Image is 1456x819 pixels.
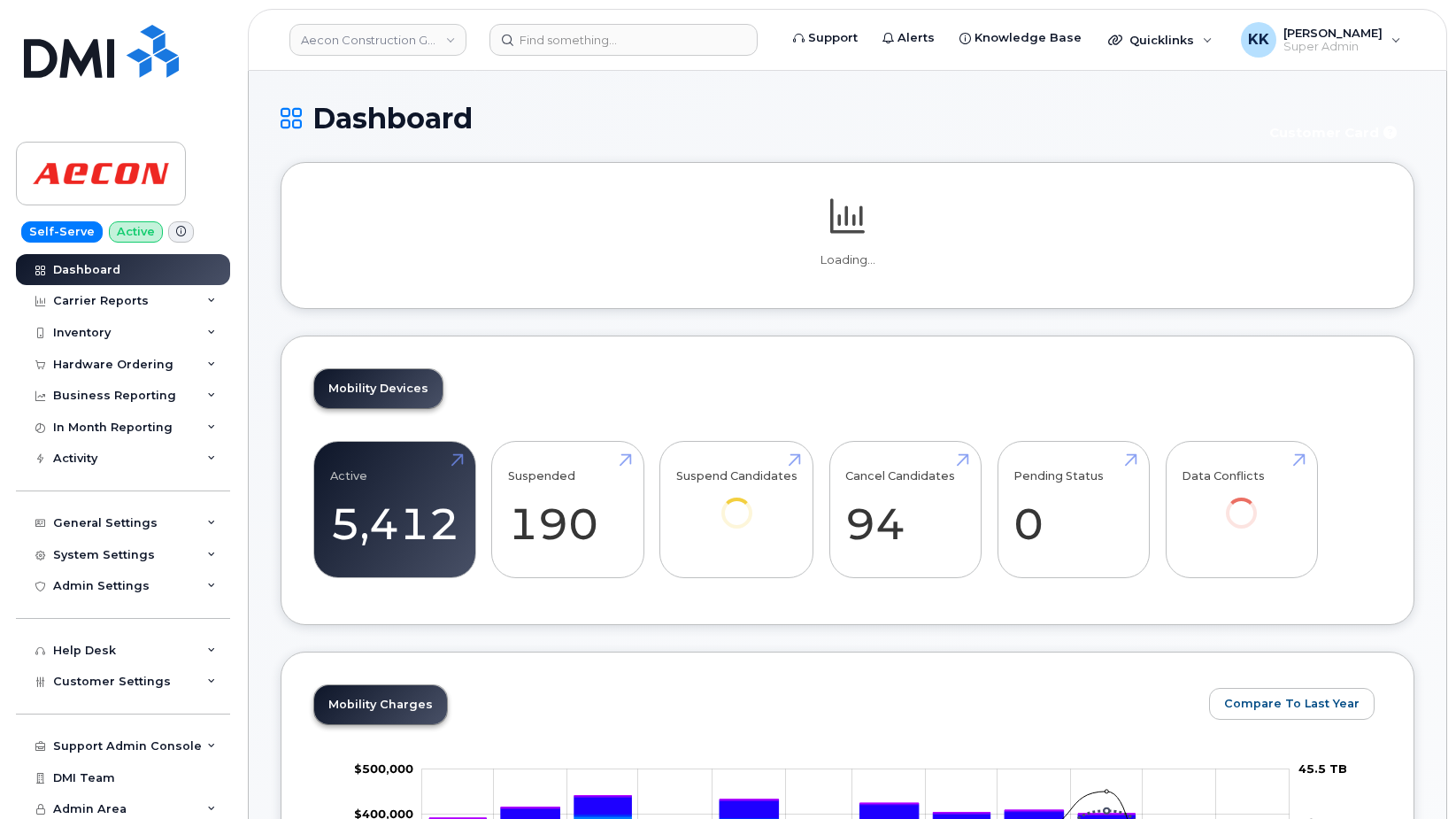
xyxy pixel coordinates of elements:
[1209,688,1375,720] button: Compare To Last Year
[1224,695,1360,712] span: Compare To Last Year
[1182,452,1301,553] a: Data Conflicts
[845,452,965,568] a: Cancel Candidates 94
[354,761,413,776] g: $0
[354,761,413,776] tspan: $500,000
[676,452,797,553] a: Suspend Candidates
[314,369,443,408] a: Mobility Devices
[281,103,1246,134] h1: Dashboard
[314,685,447,724] a: Mobility Charges
[1298,761,1347,776] tspan: 45.5 TB
[313,252,1382,268] p: Loading...
[508,452,628,568] a: Suspended 190
[1013,452,1133,568] a: Pending Status 0
[330,452,459,568] a: Active 5,412
[1255,117,1414,148] button: Customer Card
